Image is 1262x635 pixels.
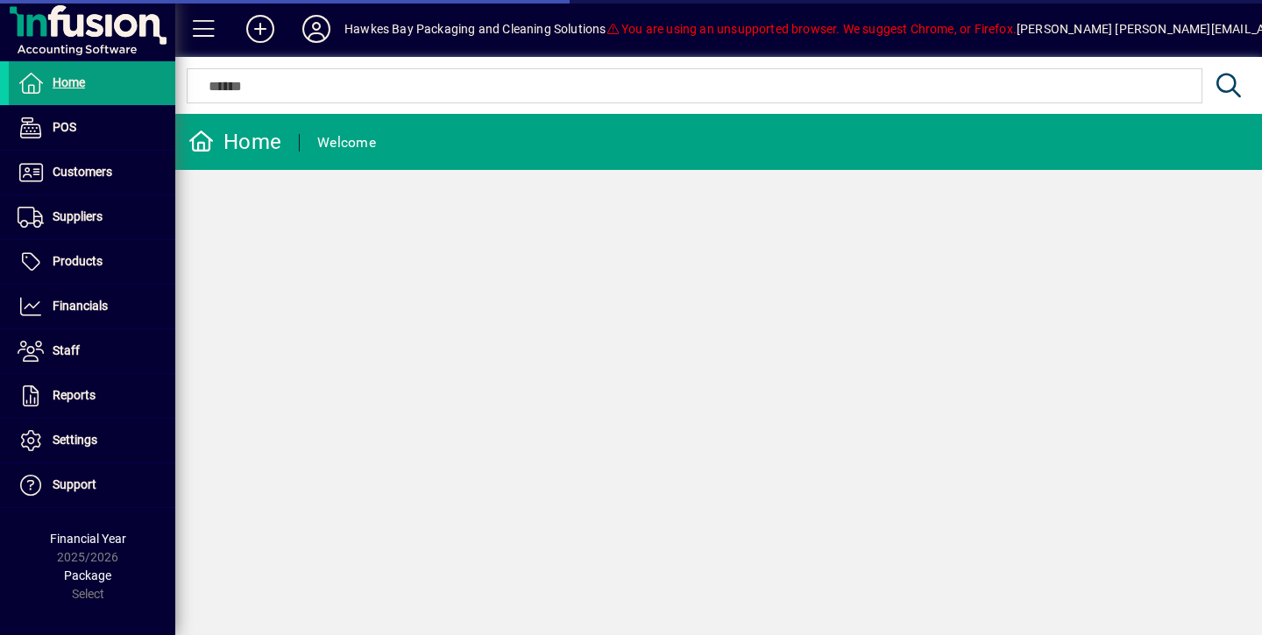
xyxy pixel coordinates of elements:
[9,151,175,194] a: Customers
[64,568,111,582] span: Package
[9,285,175,328] a: Financials
[188,128,281,156] div: Home
[9,374,175,418] a: Reports
[53,120,76,134] span: POS
[9,419,175,462] a: Settings
[53,477,96,491] span: Support
[9,106,175,150] a: POS
[53,343,80,357] span: Staff
[9,329,175,373] a: Staff
[9,463,175,507] a: Support
[53,75,85,89] span: Home
[317,129,376,157] div: Welcome
[9,195,175,239] a: Suppliers
[288,13,344,45] button: Profile
[232,13,288,45] button: Add
[53,254,103,268] span: Products
[53,299,108,313] span: Financials
[606,22,1017,36] span: You are using an unsupported browser. We suggest Chrome, or Firefox.
[53,165,112,179] span: Customers
[53,433,97,447] span: Settings
[53,209,103,223] span: Suppliers
[9,240,175,284] a: Products
[53,388,96,402] span: Reports
[50,532,126,546] span: Financial Year
[344,15,606,43] div: Hawkes Bay Packaging and Cleaning Solutions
